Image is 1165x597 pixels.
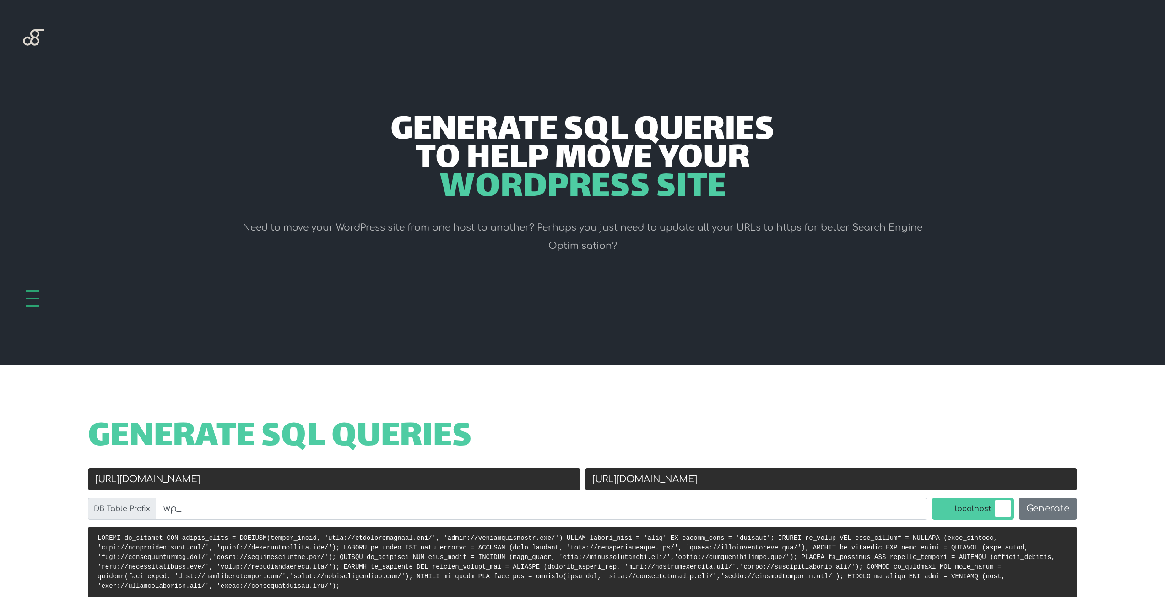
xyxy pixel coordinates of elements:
label: localhost [932,498,1014,520]
p: Need to move your WordPress site from one host to another? Perhaps you just need to update all yo... [214,219,952,255]
code: LOREMI do_sitamet CON adipis_elits = DOEIUSM(tempor_incid, 'utla://etdoloremagnaal.eni/', 'admin:... [98,534,1055,590]
button: Generate [1019,498,1077,520]
span: WordPress Site [439,174,726,203]
input: Old URL [88,468,580,490]
label: DB Table Prefix [88,498,156,520]
span: Generate SQL Queries [390,117,775,145]
input: New URL [585,468,1078,490]
input: wp_ [156,498,927,520]
span: Generate SQL Queries [88,424,472,452]
img: Blackgate [23,29,44,98]
span: to help move your [416,145,750,174]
